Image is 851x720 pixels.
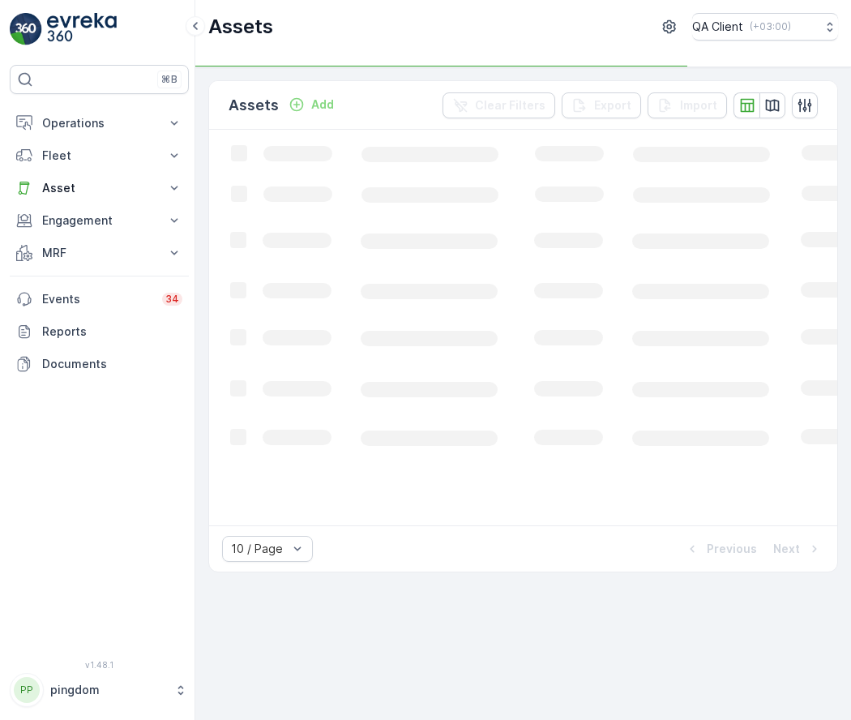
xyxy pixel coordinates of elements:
p: Clear Filters [475,97,545,114]
p: Assets [229,94,279,117]
button: Asset [10,172,189,204]
button: PPpingdom [10,673,189,707]
a: Events34 [10,283,189,315]
button: Import [648,92,727,118]
p: Events [42,291,152,307]
button: MRF [10,237,189,269]
p: Export [594,97,631,114]
p: Documents [42,356,182,372]
button: Clear Filters [443,92,555,118]
p: ( +03:00 ) [750,20,791,33]
p: 34 [165,293,179,306]
img: logo [10,13,42,45]
img: logo_light-DOdMpM7g.png [47,13,117,45]
p: QA Client [692,19,743,35]
p: Add [311,96,334,113]
p: pingdom [50,682,166,698]
button: Operations [10,107,189,139]
p: Assets [208,14,273,40]
p: Next [773,541,800,557]
p: Import [680,97,717,114]
button: Export [562,92,641,118]
p: MRF [42,245,156,261]
p: Operations [42,115,156,131]
p: Engagement [42,212,156,229]
p: Fleet [42,148,156,164]
a: Documents [10,348,189,380]
div: PP [14,677,40,703]
span: v 1.48.1 [10,660,189,670]
p: Reports [42,324,182,340]
button: Previous [682,539,759,559]
p: ⌘B [161,73,177,86]
button: Engagement [10,204,189,237]
p: Asset [42,180,156,196]
button: Fleet [10,139,189,172]
p: Previous [707,541,757,557]
button: Add [282,95,340,114]
button: Next [772,539,824,559]
button: QA Client(+03:00) [692,13,838,41]
a: Reports [10,315,189,348]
